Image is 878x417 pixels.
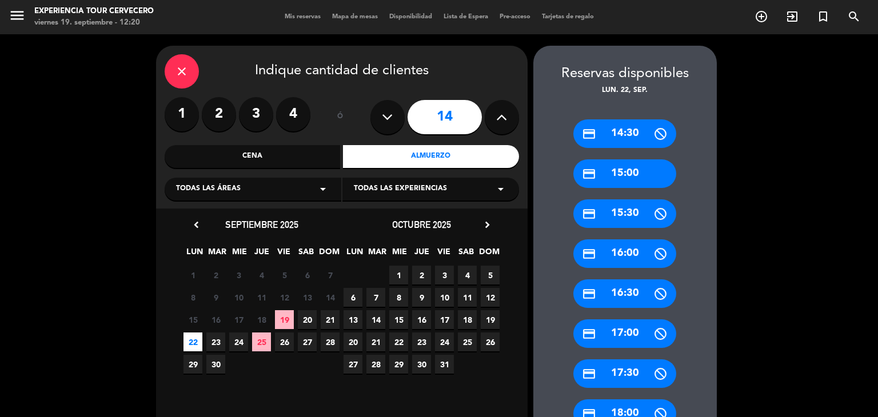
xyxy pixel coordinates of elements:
span: Tarjetas de regalo [536,14,600,20]
span: 27 [298,332,317,351]
div: 16:30 [573,279,676,308]
i: search [847,10,861,23]
span: 25 [252,332,271,351]
i: arrow_drop_down [494,182,508,196]
div: Experiencia Tour Cervecero [34,6,154,17]
span: 11 [252,288,271,307]
div: 15:00 [573,159,676,188]
span: 5 [275,266,294,284]
span: 21 [366,332,385,351]
i: credit_card [582,127,596,141]
span: 27 [344,355,362,374]
span: 26 [481,332,500,351]
span: 24 [435,332,454,351]
i: credit_card [582,367,596,381]
i: credit_card [582,247,596,261]
span: LUN [345,245,364,264]
div: 17:30 [573,359,676,388]
span: 30 [412,355,431,374]
span: 12 [481,288,500,307]
span: Mis reservas [279,14,326,20]
span: 4 [458,266,477,284]
span: 17 [229,310,248,329]
span: 30 [206,355,225,374]
span: 18 [458,310,477,329]
span: 19 [275,310,294,329]
i: credit_card [582,207,596,221]
label: 1 [165,97,199,131]
span: MIE [390,245,409,264]
div: 17:00 [573,319,676,348]
span: Todas las áreas [176,183,241,195]
span: 5 [481,266,500,284]
span: 10 [229,288,248,307]
i: arrow_drop_down [316,182,330,196]
button: menu [9,7,26,28]
i: exit_to_app [785,10,799,23]
span: 12 [275,288,294,307]
span: 18 [252,310,271,329]
span: 4 [252,266,271,284]
span: 2 [206,266,225,284]
i: turned_in_not [816,10,830,23]
span: MAR [368,245,386,264]
span: 1 [389,266,408,284]
span: 28 [321,332,340,351]
span: 7 [321,266,340,284]
span: 13 [298,288,317,307]
span: 9 [206,288,225,307]
span: 2 [412,266,431,284]
span: Pre-acceso [494,14,536,20]
i: menu [9,7,26,24]
span: SAB [457,245,476,264]
div: 16:00 [573,239,676,268]
span: VIE [434,245,453,264]
span: 29 [183,355,202,374]
span: 9 [412,288,431,307]
div: Almuerzo [343,145,519,168]
div: ó [322,97,359,137]
i: close [175,65,189,78]
span: 8 [389,288,408,307]
i: credit_card [582,287,596,301]
div: lun. 22, sep. [533,85,717,97]
div: 14:30 [573,119,676,148]
span: Disponibilidad [384,14,438,20]
span: JUE [412,245,431,264]
i: chevron_right [481,219,493,231]
span: 3 [229,266,248,284]
span: 3 [435,266,454,284]
div: Cena [165,145,341,168]
span: 15 [183,310,202,329]
span: 13 [344,310,362,329]
span: Lista de Espera [438,14,494,20]
i: add_circle_outline [755,10,768,23]
span: 16 [206,310,225,329]
span: 17 [435,310,454,329]
span: 1 [183,266,202,284]
span: 8 [183,288,202,307]
div: viernes 19. septiembre - 12:20 [34,17,154,29]
span: SAB [297,245,316,264]
span: 24 [229,332,248,351]
span: 20 [298,310,317,329]
span: 15 [389,310,408,329]
div: Indique cantidad de clientes [165,54,519,89]
span: 31 [435,355,454,374]
span: 22 [389,332,408,351]
span: Mapa de mesas [326,14,384,20]
label: 3 [239,97,273,131]
span: JUE [252,245,271,264]
span: 29 [389,355,408,374]
span: septiembre 2025 [225,219,298,230]
span: 14 [366,310,385,329]
span: 6 [298,266,317,284]
span: MIE [230,245,249,264]
i: credit_card [582,327,596,341]
span: 19 [481,310,500,329]
span: 14 [321,288,340,307]
span: 25 [458,332,477,351]
span: octubre 2025 [392,219,451,230]
div: 15:30 [573,199,676,228]
span: 10 [435,288,454,307]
